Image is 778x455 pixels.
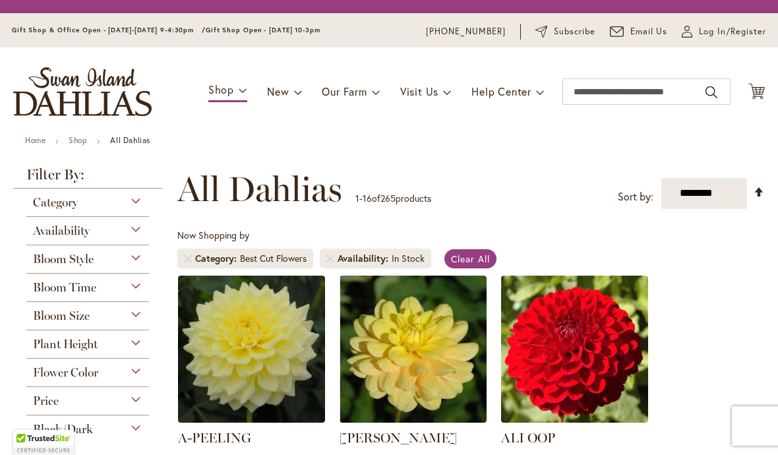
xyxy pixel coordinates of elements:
[338,252,392,265] span: Availability
[33,422,93,451] span: Black/Dark Foliage
[451,253,490,265] span: Clear All
[177,169,342,209] span: All Dahlias
[322,84,367,98] span: Our Farm
[33,337,98,351] span: Plant Height
[501,276,648,423] img: ALI OOP
[682,25,766,38] a: Log In/Register
[630,25,668,38] span: Email Us
[618,185,653,209] label: Sort by:
[355,188,431,209] p: - of products
[610,25,668,38] a: Email Us
[426,25,506,38] a: [PHONE_NUMBER]
[208,82,234,96] span: Shop
[380,192,396,204] span: 265
[33,224,90,238] span: Availability
[705,82,717,103] button: Search
[33,252,94,266] span: Bloom Style
[25,135,45,145] a: Home
[13,167,162,189] strong: Filter By:
[501,413,648,425] a: ALI OOP
[110,135,150,145] strong: All Dahlias
[33,365,98,380] span: Flower Color
[392,252,425,265] div: In Stock
[195,252,240,265] span: Category
[535,25,595,38] a: Subscribe
[699,25,766,38] span: Log In/Register
[554,25,595,38] span: Subscribe
[12,26,206,34] span: Gift Shop & Office Open - [DATE]-[DATE] 9-4:30pm /
[184,255,192,262] a: Remove Category Best Cut Flowers
[206,26,320,34] span: Gift Shop Open - [DATE] 10-3pm
[501,430,555,446] a: ALI OOP
[267,84,289,98] span: New
[33,280,96,295] span: Bloom Time
[355,192,359,204] span: 1
[33,394,59,408] span: Price
[178,276,325,423] img: A-Peeling
[340,430,457,446] a: [PERSON_NAME]
[178,430,251,446] a: A-PEELING
[178,413,325,425] a: A-Peeling
[471,84,531,98] span: Help Center
[363,192,372,204] span: 16
[33,309,90,323] span: Bloom Size
[340,276,487,423] img: AHOY MATEY
[340,413,487,425] a: AHOY MATEY
[69,135,87,145] a: Shop
[326,255,334,262] a: Remove Availability In Stock
[13,430,74,455] div: TrustedSite Certified
[13,67,152,116] a: store logo
[33,195,78,210] span: Category
[444,249,496,268] a: Clear All
[400,84,438,98] span: Visit Us
[240,252,307,265] div: Best Cut Flowers
[177,229,249,241] span: Now Shopping by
